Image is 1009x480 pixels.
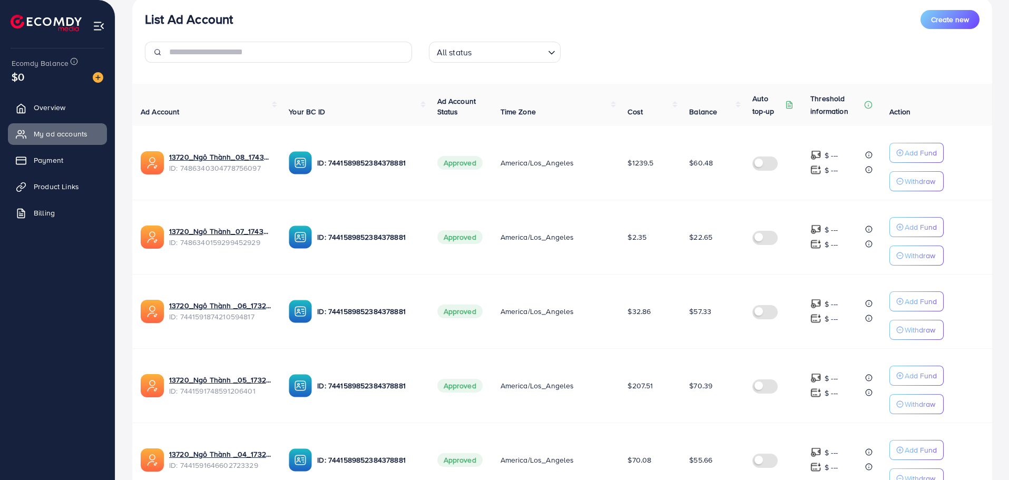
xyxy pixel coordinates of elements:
span: Approved [437,453,483,467]
span: Approved [437,305,483,318]
img: top-up amount [810,313,821,324]
span: My ad accounts [34,129,87,139]
img: ic-ads-acc.e4c84228.svg [141,226,164,249]
p: Add Fund [905,295,937,308]
span: All status [435,45,474,60]
span: America/Los_Angeles [501,232,574,242]
span: America/Los_Angeles [501,455,574,465]
img: top-up amount [810,239,821,250]
p: Withdraw [905,175,935,188]
span: Ad Account [141,106,180,117]
a: Payment [8,150,107,171]
input: Search for option [475,43,543,60]
p: Add Fund [905,221,937,233]
a: 13720_Ngô Thành_07_1743049414097 [169,226,272,237]
p: $ --- [825,298,838,310]
div: <span class='underline'>13720_Ngô Thành _04_1732630579207</span></br>7441591646602723329 [169,449,272,471]
p: ID: 7441589852384378881 [317,305,420,318]
a: Product Links [8,176,107,197]
span: $207.51 [628,380,653,391]
p: $ --- [825,223,838,236]
span: Action [889,106,910,117]
button: Withdraw [889,320,944,340]
span: $70.39 [689,380,712,391]
button: Create new [920,10,979,29]
span: Cost [628,106,643,117]
span: $22.65 [689,232,712,242]
span: Create new [931,14,969,25]
img: top-up amount [810,224,821,235]
button: Withdraw [889,171,944,191]
a: 13720_Ngô Thành _05_1732630602998 [169,375,272,385]
p: Auto top-up [752,92,783,117]
p: ID: 7441589852384378881 [317,231,420,243]
span: Approved [437,379,483,393]
p: $ --- [825,446,838,459]
p: $ --- [825,387,838,399]
p: $ --- [825,238,838,251]
p: ID: 7441589852384378881 [317,454,420,466]
p: Threshold information [810,92,862,117]
img: ic-ads-acc.e4c84228.svg [141,300,164,323]
button: Add Fund [889,440,944,460]
p: Add Fund [905,146,937,159]
img: top-up amount [810,387,821,398]
button: Withdraw [889,246,944,266]
button: Add Fund [889,291,944,311]
a: Overview [8,97,107,118]
span: America/Los_Angeles [501,380,574,391]
span: ID: 7441591748591206401 [169,386,272,396]
p: ID: 7441589852384378881 [317,379,420,392]
span: America/Los_Angeles [501,158,574,168]
span: $0 [8,67,28,86]
span: Overview [34,102,65,113]
span: America/Los_Angeles [501,306,574,317]
span: Billing [34,208,55,218]
img: top-up amount [810,298,821,309]
p: $ --- [825,312,838,325]
img: top-up amount [810,164,821,175]
p: $ --- [825,372,838,385]
button: Add Fund [889,366,944,386]
img: image [93,72,103,83]
p: ID: 7441589852384378881 [317,156,420,169]
span: $32.86 [628,306,651,317]
span: $70.08 [628,455,651,465]
img: ic-ba-acc.ded83a64.svg [289,374,312,397]
p: Add Fund [905,444,937,456]
img: ic-ba-acc.ded83a64.svg [289,448,312,472]
img: top-up amount [810,150,821,161]
span: $55.66 [689,455,712,465]
span: Ecomdy Balance [12,58,68,68]
p: Withdraw [905,398,935,410]
span: $2.35 [628,232,646,242]
span: Approved [437,230,483,244]
img: logo [11,15,82,31]
div: <span class='underline'>13720_Ngô Thành _05_1732630602998</span></br>7441591748591206401 [169,375,272,396]
span: Ad Account Status [437,96,476,117]
div: <span class='underline'>13720_Ngô Thành_08_1743049449175</span></br>7486340304778756097 [169,152,272,173]
span: Balance [689,106,717,117]
p: $ --- [825,164,838,177]
a: 13720_Ngô Thành_08_1743049449175 [169,152,272,162]
a: Billing [8,202,107,223]
p: $ --- [825,461,838,474]
a: 13720_Ngô Thành _04_1732630579207 [169,449,272,459]
img: top-up amount [810,373,821,384]
p: Withdraw [905,324,935,336]
span: $1239.5 [628,158,653,168]
h3: List Ad Account [145,12,233,27]
img: top-up amount [810,447,821,458]
span: Product Links [34,181,79,192]
span: $57.33 [689,306,711,317]
span: Time Zone [501,106,536,117]
a: 13720_Ngô Thành _06_1732630632280 [169,300,272,311]
span: $60.48 [689,158,713,168]
img: ic-ads-acc.e4c84228.svg [141,151,164,174]
img: ic-ba-acc.ded83a64.svg [289,226,312,249]
button: Withdraw [889,394,944,414]
img: ic-ba-acc.ded83a64.svg [289,300,312,323]
span: Approved [437,156,483,170]
span: ID: 7486340159299452929 [169,237,272,248]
